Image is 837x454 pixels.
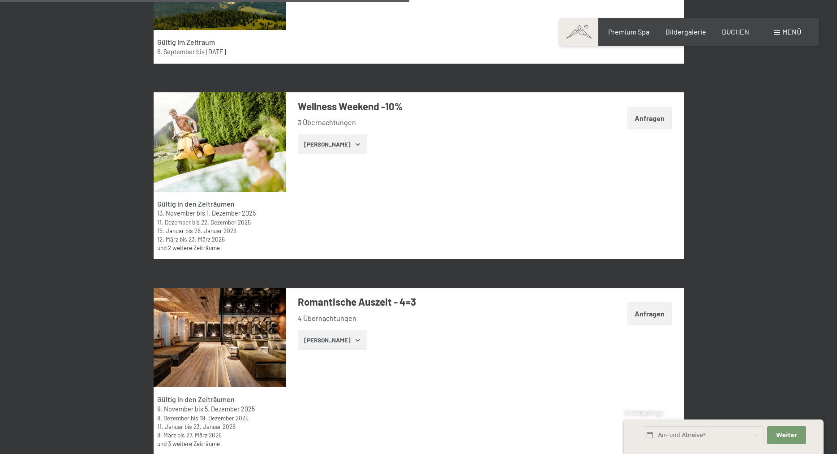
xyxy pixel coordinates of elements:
a: Bildergalerie [665,27,706,36]
time: 11.12.2025 [157,218,191,226]
div: bis [157,235,282,243]
time: 08.03.2026 [157,431,176,439]
time: 27.09.2026 [206,48,226,56]
div: bis [157,218,282,226]
strong: Gültig im Zeitraum [157,38,215,46]
li: 4 Übernachtungen [298,313,564,323]
li: 3 Übernachtungen [298,117,564,127]
time: 26.01.2026 [194,227,236,234]
button: [PERSON_NAME] [298,330,367,350]
div: bis [157,414,282,422]
a: und 2 weitere Zeiträume [157,244,220,251]
time: 11.01.2026 [157,423,183,430]
time: 23.01.2026 [193,423,236,430]
time: 15.01.2026 [157,227,184,234]
span: Menü [782,27,801,36]
strong: Gültig in den Zeiträumen [157,199,235,208]
button: Anfragen [627,107,672,130]
strong: Gültig in den Zeiträumen [157,395,235,403]
time: 01.12.2025 [206,209,256,217]
time: 23.03.2026 [189,235,225,243]
time: 27.03.2026 [186,431,222,439]
a: und 3 weitere Zeiträume [157,440,220,447]
a: Premium Spa [608,27,649,36]
time: 22.12.2025 [201,218,251,226]
button: Weiter [767,426,806,445]
span: Schnellanfrage [624,409,663,416]
div: bis [157,48,282,56]
img: mss_renderimg.php [154,92,286,192]
div: bis [157,209,282,218]
div: bis [157,226,282,235]
div: bis [157,405,282,414]
time: 09.11.2025 [157,405,193,413]
h3: Wellness Weekend -10% [298,99,564,113]
button: [PERSON_NAME] [298,134,367,154]
div: bis [157,431,282,439]
time: 08.12.2025 [157,414,189,422]
div: bis [157,422,282,431]
img: mss_renderimg.php [154,288,286,387]
span: Weiter [776,431,797,439]
a: BUCHEN [722,27,749,36]
time: 12.03.2026 [157,235,178,243]
button: Anfragen [627,302,672,325]
time: 06.09.2026 [157,48,195,56]
time: 05.12.2025 [205,405,255,413]
time: 13.11.2025 [157,209,195,217]
h3: Romantische Auszeit - 4=3 [298,295,564,309]
time: 19.12.2025 [200,414,249,422]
